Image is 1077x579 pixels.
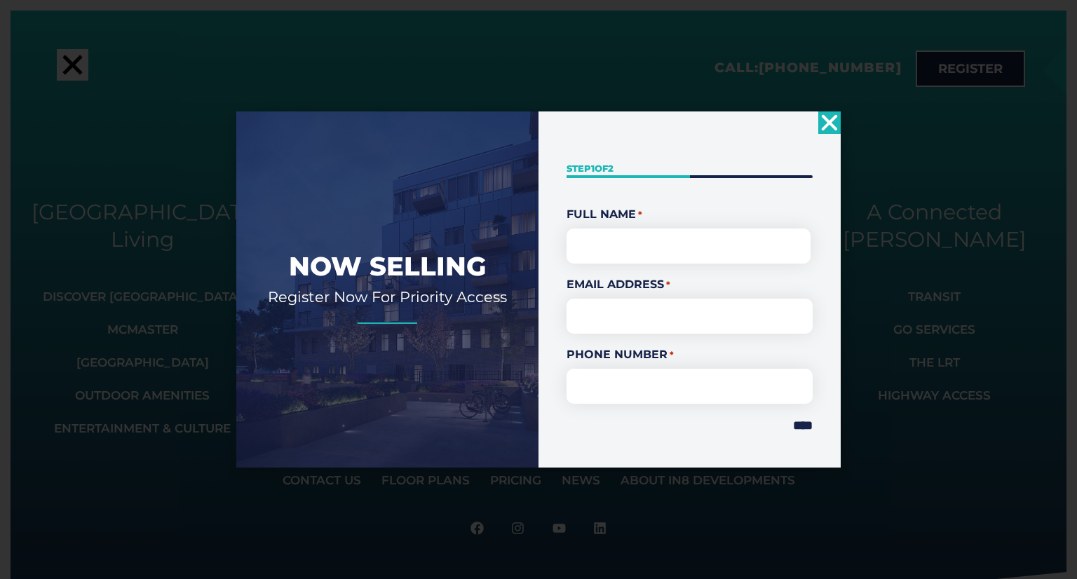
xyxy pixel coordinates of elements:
[257,287,517,306] h2: Register Now For Priority Access
[567,276,813,293] label: Email Address
[591,163,595,174] span: 1
[257,250,517,283] h2: Now Selling
[608,163,614,174] span: 2
[818,111,841,134] a: Close
[567,346,813,363] label: Phone Number
[567,162,813,175] p: Step of
[567,206,813,223] legend: Full Name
